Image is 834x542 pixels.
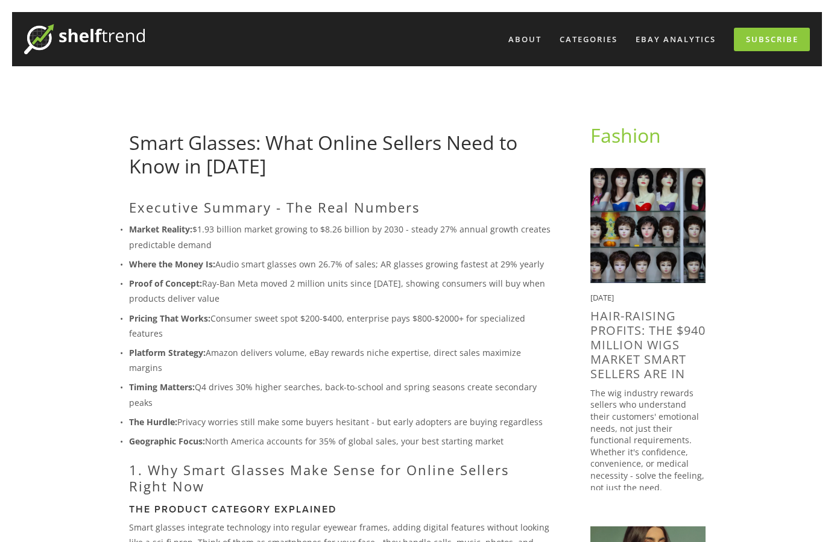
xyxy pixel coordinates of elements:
[129,462,552,494] h2: 1. Why Smart Glasses Make Sense for Online Sellers Right Now
[129,434,552,449] p: North America accounts for 35% of global sales, your best starting market
[129,435,205,447] strong: Geographic Focus:
[24,24,145,54] img: ShelfTrend
[129,276,552,306] p: Ray-Ban Meta moved 2 million units since [DATE], showing consumers will buy when products deliver...
[628,30,724,49] a: eBay Analytics
[129,347,206,358] strong: Platform Strategy:
[129,311,552,341] p: Consumer sweet spot $200-$400, enterprise pays $800-$2000+ for specialized features
[129,313,210,324] strong: Pricing That Works:
[129,258,215,270] strong: Where the Money Is:
[129,381,195,393] strong: Timing Matters:
[129,223,192,235] strong: Market Reality:
[590,122,661,148] a: Fashion
[552,30,625,49] div: Categories
[129,222,552,252] p: $1.93 billion market growing to $8.26 billion by 2030 - steady 27% annual growth creates predicta...
[501,30,549,49] a: About
[129,416,177,428] strong: The Hurdle:
[129,278,202,289] strong: Proof of Concept:
[129,199,552,215] h2: Executive Summary - The Real Numbers
[129,379,552,410] p: Q4 drives 30% higher searches, back-to-school and spring seasons create secondary peaks
[129,414,552,429] p: Privacy worries still make some buyers hesitant - but early adopters are buying regardless
[590,168,706,283] img: Hair-Raising Profits: The $940 Million Wigs Market Smart Sellers Are In
[129,257,552,272] p: Audio smart glasses own 26.7% of sales; AR glasses growing fastest at 29% yearly
[129,345,552,375] p: Amazon delivers volume, eBay rewards niche expertise, direct sales maximize margins
[590,387,706,493] p: The wig industry rewards sellers who understand their customers' emotional needs, not just their ...
[129,503,552,515] h3: The Product Category Explained
[129,129,517,178] a: Smart Glasses: What Online Sellers Need to Know in [DATE]
[734,28,810,51] a: Subscribe
[590,308,706,382] a: Hair-Raising Profits: The $940 Million Wigs Market Smart Sellers Are In
[590,292,614,303] time: [DATE]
